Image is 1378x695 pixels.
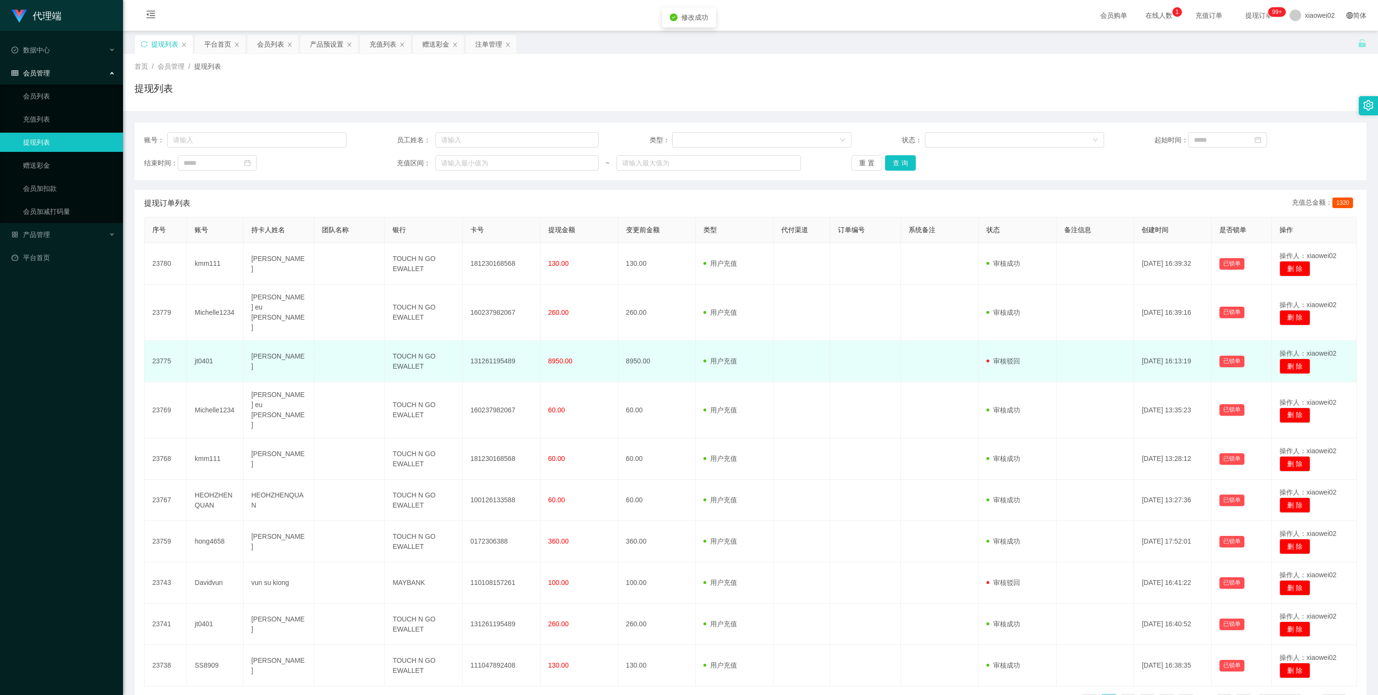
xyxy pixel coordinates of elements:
[1280,530,1336,537] span: 操作人：xiaowei02
[244,521,314,562] td: [PERSON_NAME]
[310,35,344,53] div: 产品预设置
[1280,261,1310,276] button: 删 除
[158,62,185,70] span: 会员管理
[1280,359,1310,374] button: 删 除
[618,521,696,562] td: 360.00
[618,562,696,604] td: 100.00
[1280,226,1293,234] span: 操作
[141,41,148,48] i: 图标: sync
[463,438,541,480] td: 181230168568
[463,341,541,382] td: 131261195489
[12,231,50,238] span: 产品管理
[1219,536,1244,547] button: 已锁单
[781,226,808,234] span: 代付渠道
[1134,480,1212,521] td: [DATE] 13:27:36
[152,226,166,234] span: 序号
[1191,12,1227,19] span: 充值订单
[385,562,463,604] td: MAYBANK
[181,42,187,48] i: 图标: close
[195,226,208,234] span: 账号
[1219,307,1244,318] button: 已锁单
[145,341,187,382] td: 23775
[703,496,737,504] span: 用户充值
[144,158,178,168] span: 结束时间：
[1280,612,1336,620] span: 操作人：xiaowei02
[463,521,541,562] td: 0172306388
[548,537,569,545] span: 360.00
[385,382,463,438] td: TOUCH N GO EWALLET
[616,155,801,171] input: 请输入最大值为
[463,480,541,521] td: 100126133588
[1280,310,1310,325] button: 删 除
[452,42,458,48] i: 图标: close
[287,42,293,48] i: 图标: close
[986,309,1020,316] span: 审核成功
[244,243,314,285] td: [PERSON_NAME]
[1280,571,1336,579] span: 操作人：xiaowei02
[1219,404,1244,416] button: 已锁单
[1358,39,1366,48] i: 图标: unlock
[470,226,484,234] span: 卡号
[986,226,1000,234] span: 状态
[399,42,405,48] i: 图标: close
[167,132,346,148] input: 请输入
[204,35,231,53] div: 平台首页
[1346,12,1353,19] i: 图标: global
[393,226,406,234] span: 银行
[1219,619,1244,630] button: 已锁单
[618,645,696,686] td: 130.00
[244,562,314,604] td: vun su kiong
[187,604,244,645] td: jt0401
[548,579,569,586] span: 100.00
[187,645,244,686] td: SS8909
[703,226,717,234] span: 类型
[135,0,167,31] i: 图标: menu-fold
[244,341,314,382] td: [PERSON_NAME]
[397,158,435,168] span: 充值区间：
[840,137,846,144] i: 图标: down
[244,160,251,166] i: 图标: calendar
[885,155,916,171] button: 查 询
[187,521,244,562] td: hong4658
[1134,438,1212,480] td: [DATE] 13:28:12
[144,198,190,209] span: 提现订单列表
[385,285,463,341] td: TOUCH N GO EWALLET
[1134,382,1212,438] td: [DATE] 13:35:23
[1280,456,1310,472] button: 删 除
[703,455,737,462] span: 用户充值
[548,406,565,414] span: 60.00
[187,243,244,285] td: kmm111
[145,645,187,686] td: 23738
[385,438,463,480] td: TOUCH N GO EWALLET
[1280,580,1310,596] button: 删 除
[618,243,696,285] td: 130.00
[385,645,463,686] td: TOUCH N GO EWALLET
[1219,453,1244,465] button: 已锁单
[244,382,314,438] td: [PERSON_NAME] eu [PERSON_NAME]
[187,341,244,382] td: jt0401
[1142,226,1169,234] span: 创建时间
[322,226,349,234] span: 团队名称
[1280,663,1310,678] button: 删 除
[1172,7,1182,17] sup: 1
[145,562,187,604] td: 23743
[187,438,244,480] td: kmm111
[1292,198,1357,209] div: 充值总金额：
[1280,349,1336,357] span: 操作人：xiaowei02
[548,496,565,504] span: 60.00
[23,87,115,106] a: 会员列表
[1134,521,1212,562] td: [DATE] 17:52:01
[548,226,575,234] span: 提现金额
[1134,285,1212,341] td: [DATE] 16:39:16
[12,10,27,23] img: logo.9652507e.png
[12,46,50,54] span: 数据中心
[703,579,737,586] span: 用户充值
[244,285,314,341] td: [PERSON_NAME] eu [PERSON_NAME]
[1268,7,1286,17] sup: 1207
[463,382,541,438] td: 160237982067
[33,0,62,31] h1: 代理端
[1280,654,1336,661] span: 操作人：xiaowei02
[187,562,244,604] td: Davidvun
[475,35,502,53] div: 注单管理
[618,341,696,382] td: 8950.00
